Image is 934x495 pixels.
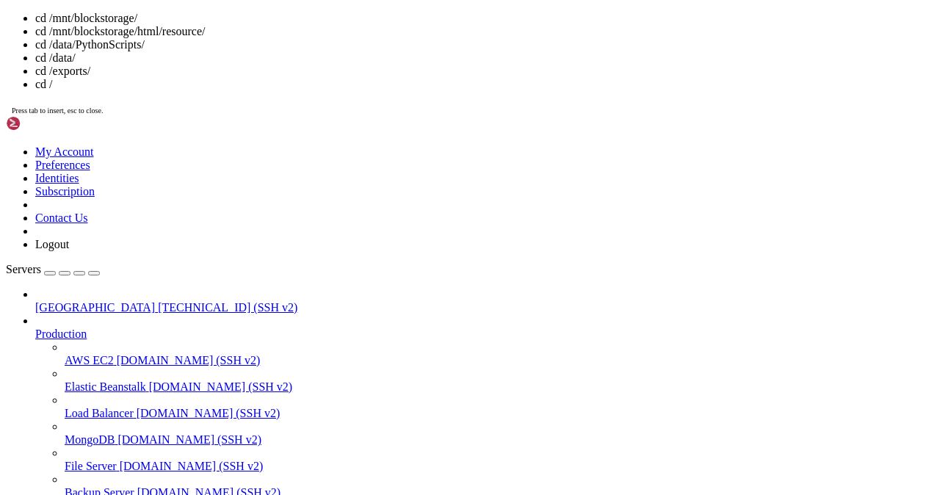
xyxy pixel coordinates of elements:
a: MongoDB [DOMAIN_NAME] (SSH v2) [65,433,928,447]
a: Contact Us [35,212,88,224]
x-row: IPv6 address for enp1s0: [TECHNICAL_ID] [6,118,742,131]
li: Load Balancer [DOMAIN_NAME] (SSH v2) [65,394,928,420]
span: Production [35,328,87,340]
x-row: root@vultr:~# cd / [6,380,742,393]
x-row: Users logged in: 1 [6,93,742,106]
li: cd /exports/ [35,65,928,78]
span: AWS EC2 [65,354,114,366]
a: Logout [35,238,69,250]
span: Elastic Beanstalk [65,380,146,393]
li: MongoDB [DOMAIN_NAME] (SSH v2) [65,420,928,447]
x-row: Expanded Security Maintenance for Applications is not enabled. [6,206,742,218]
a: File Server [DOMAIN_NAME] (SSH v2) [65,460,928,473]
x-row: Run 'do-release-upgrade' to upgrade to it. [6,330,742,343]
a: Load Balancer [DOMAIN_NAME] (SSH v2) [65,407,928,420]
span: [DOMAIN_NAME] (SSH v2) [137,407,280,419]
span: Press tab to insert, esc to close. [12,106,103,115]
x-row: New release '24.04.3 LTS' available. [6,318,742,330]
x-row: 22 of these updates are standard security updates. [6,243,742,256]
li: cd /data/PythonScripts/ [35,38,928,51]
x-row: just raised the bar for easy, resilient and secure K8s cluster deployment. [6,156,742,168]
a: Production [35,328,928,341]
x-row: See [URL][DOMAIN_NAME] or run: sudo pro status [6,293,742,306]
span: [DOMAIN_NAME] (SSH v2) [149,380,293,393]
x-row: To see these additional updates run: apt list --upgradable [6,256,742,268]
x-row: 29 updates can be applied immediately. [6,231,742,243]
x-row: Processes: 142 [6,81,742,93]
a: My Account [35,145,94,158]
a: Servers [6,263,100,275]
span: Load Balancer [65,407,134,419]
li: Elastic Beanstalk [DOMAIN_NAME] (SSH v2) [65,367,928,394]
x-row: Last login: [DATE] from [TECHNICAL_ID] [6,368,742,380]
x-row: * Strictly confined Kubernetes makes edge and IoT secure. Learn how MicroK8s [6,143,742,156]
x-row: Enable ESM Apps to receive additional future security updates. [6,281,742,293]
a: Identities [35,172,79,184]
a: Subscription [35,185,95,198]
span: File Server [65,460,117,472]
x-row: Usage of /: 32.7% of 22.88GB [6,43,742,56]
a: Elastic Beanstalk [DOMAIN_NAME] (SSH v2) [65,380,928,394]
a: [GEOGRAPHIC_DATA] [TECHNICAL_ID] (SSH v2) [35,301,928,314]
span: [DOMAIN_NAME] (SSH v2) [117,354,261,366]
li: File Server [DOMAIN_NAME] (SSH v2) [65,447,928,473]
li: [GEOGRAPHIC_DATA] [TECHNICAL_ID] (SSH v2) [35,288,928,314]
span: [DOMAIN_NAME] (SSH v2) [120,460,264,472]
span: [DOMAIN_NAME] (SSH v2) [117,433,261,446]
img: Shellngn [6,116,90,131]
li: cd / [35,78,928,91]
span: [TECHNICAL_ID] (SSH v2) [158,301,297,314]
x-row: [URL][DOMAIN_NAME] [6,181,742,193]
a: AWS EC2 [DOMAIN_NAME] (SSH v2) [65,354,928,367]
x-row: System information as of [DATE] [6,6,742,18]
span: [GEOGRAPHIC_DATA] [35,301,155,314]
x-row: Swap usage: 1% [6,68,742,81]
x-row: Memory usage: 25% [6,56,742,68]
a: Preferences [35,159,90,171]
li: cd /mnt/blockstorage/ [35,12,928,25]
span: MongoDB [65,433,115,446]
span: Servers [6,263,41,275]
x-row: IPv4 address for enp1s0: [TECHNICAL_ID] [6,106,742,118]
x-row: System load: 0.0 [6,31,742,43]
li: cd /mnt/blockstorage/html/resource/ [35,25,928,38]
li: cd /data/ [35,51,928,65]
li: AWS EC2 [DOMAIN_NAME] (SSH v2) [65,341,928,367]
div: (18, 30) [117,380,123,393]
